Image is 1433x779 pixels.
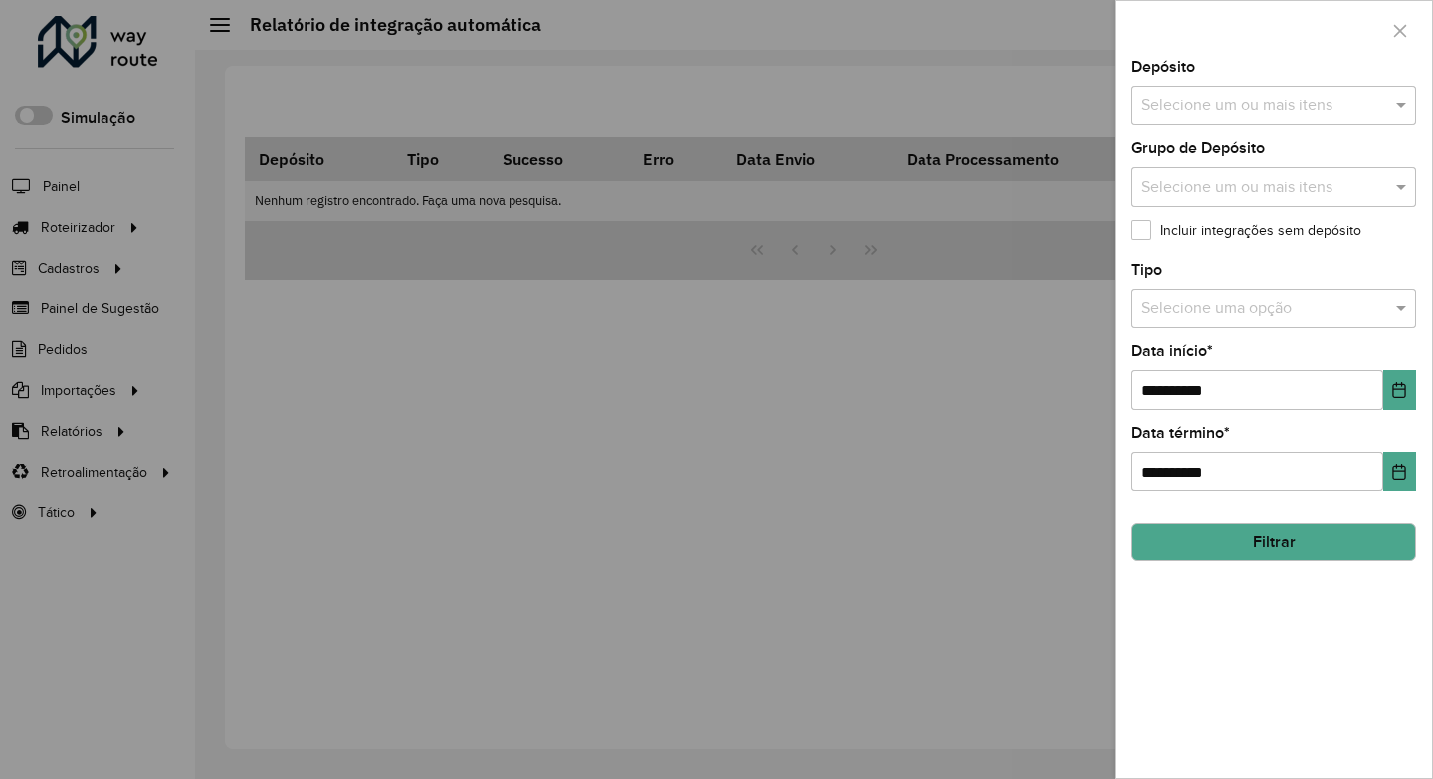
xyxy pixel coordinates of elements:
label: Data término [1131,421,1230,445]
button: Choose Date [1383,452,1416,491]
label: Tipo [1131,258,1162,282]
button: Choose Date [1383,370,1416,410]
label: Grupo de Depósito [1131,136,1265,160]
label: Data início [1131,339,1213,363]
label: Depósito [1131,55,1195,79]
label: Incluir integrações sem depósito [1131,220,1361,241]
button: Filtrar [1131,523,1416,561]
